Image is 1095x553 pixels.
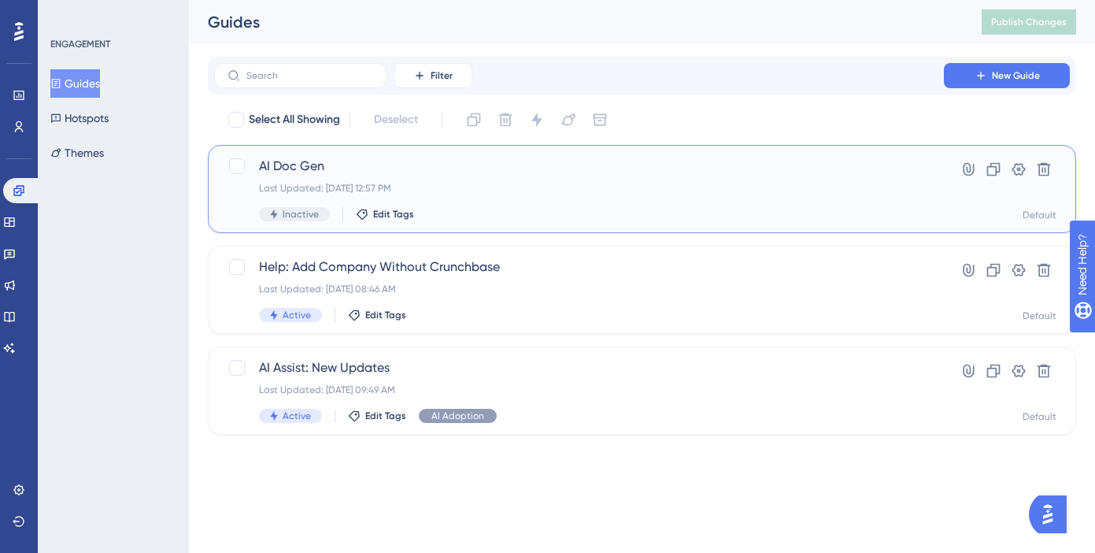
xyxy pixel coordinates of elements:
div: Guides [208,11,942,33]
div: Default [1023,209,1056,221]
span: Active [283,410,311,422]
span: AI Doc Gen [259,157,899,176]
span: Need Help? [37,4,98,23]
span: New Guide [992,69,1040,82]
button: Edit Tags [356,208,414,221]
button: Filter [394,63,472,88]
button: Deselect [360,106,432,134]
span: Active [283,309,311,321]
span: AI Assist: New Updates [259,358,899,377]
span: AI Adoption [431,410,484,422]
span: Filter [431,69,453,82]
button: Publish Changes [982,9,1076,35]
button: Edit Tags [348,410,406,422]
button: Themes [50,139,104,167]
div: Default [1023,310,1056,322]
div: Last Updated: [DATE] 08:46 AM [259,283,899,295]
button: New Guide [944,63,1070,88]
div: Default [1023,410,1056,423]
button: Hotspots [50,104,109,132]
div: Last Updated: [DATE] 09:49 AM [259,384,899,396]
span: Publish Changes [991,16,1067,28]
span: Edit Tags [365,309,406,321]
span: Edit Tags [373,208,414,221]
button: Edit Tags [348,309,406,321]
span: Inactive [283,208,319,221]
span: Help: Add Company Without Crunchbase [259,258,899,276]
span: Deselect [374,110,418,129]
iframe: UserGuiding AI Assistant Launcher [1029,491,1076,538]
div: Last Updated: [DATE] 12:57 PM [259,182,899,195]
span: Edit Tags [365,410,406,422]
div: ENGAGEMENT [50,38,110,50]
button: Guides [50,69,100,98]
input: Search [246,70,374,81]
span: Select All Showing [249,110,340,129]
